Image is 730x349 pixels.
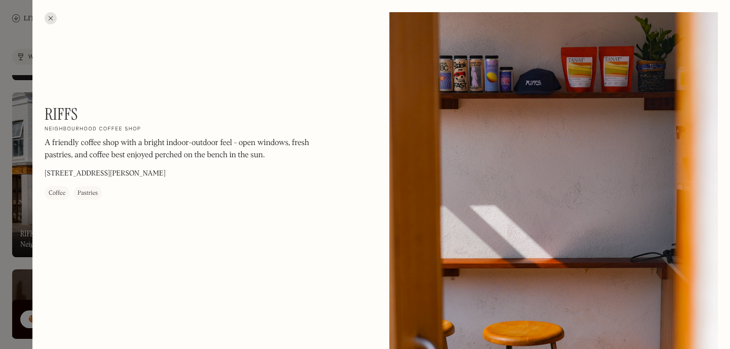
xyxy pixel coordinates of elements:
h1: Riffs [45,104,78,124]
p: [STREET_ADDRESS][PERSON_NAME] [45,169,166,180]
div: Coffee [49,189,65,199]
div: Pastries [78,189,98,199]
h2: Neighbourhood coffee shop [45,126,141,133]
p: A friendly coffee shop with a bright indoor-outdoor feel - open windows, fresh pastries, and coff... [45,137,318,162]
